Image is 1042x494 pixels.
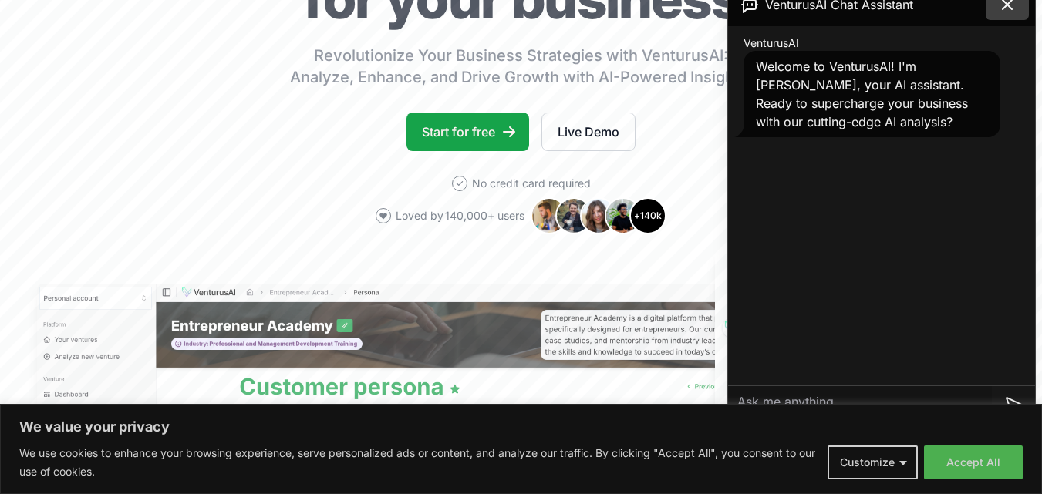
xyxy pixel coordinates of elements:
[19,418,1023,436] p: We value your privacy
[924,445,1023,479] button: Accept All
[555,197,592,234] img: Avatar 2
[744,35,799,51] span: VenturusAI
[531,197,568,234] img: Avatar 1
[828,445,918,479] button: Customize
[756,59,968,129] span: Welcome to VenturusAI! I'm [PERSON_NAME], your AI assistant. Ready to supercharge your business w...
[580,197,617,234] img: Avatar 3
[19,444,816,481] p: We use cookies to enhance your browsing experience, serve personalized ads or content, and analyz...
[541,113,636,151] a: Live Demo
[406,113,529,151] a: Start for free
[605,197,642,234] img: Avatar 4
